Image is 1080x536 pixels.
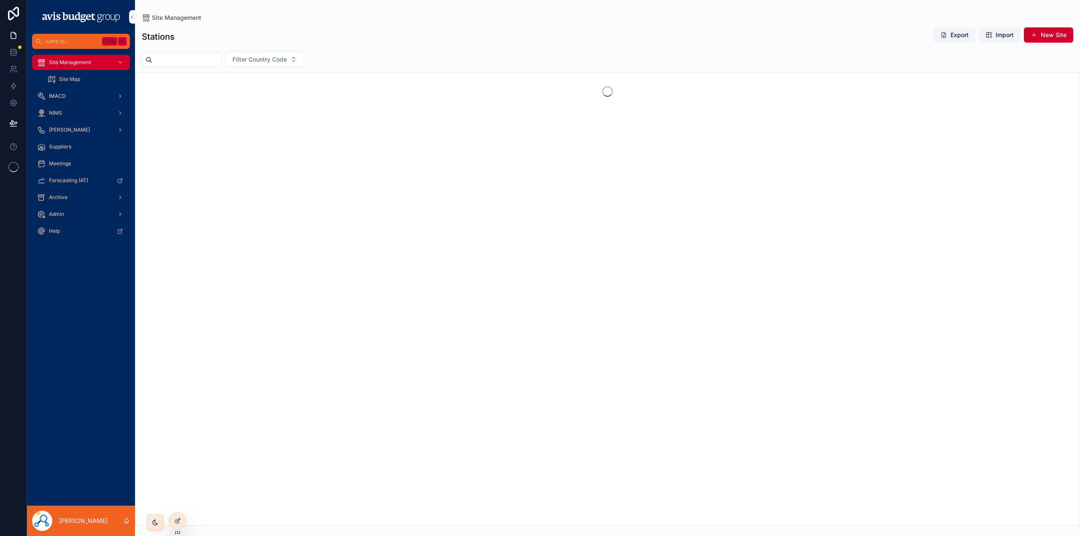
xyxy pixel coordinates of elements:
span: Forecasting (AT) [49,177,88,184]
a: NIMS [32,105,130,121]
span: IMACD [49,93,66,100]
span: Help [49,228,60,234]
a: Admin [32,207,130,222]
span: Archive [49,194,67,201]
span: K [119,38,126,45]
span: Meetings [49,160,71,167]
span: NIMS [49,110,62,116]
a: Help [32,224,130,239]
button: Jump to...CtrlK [32,34,130,49]
span: Import [996,31,1014,39]
a: Meetings [32,156,130,171]
span: Site Management [49,59,91,66]
button: Select Button [225,51,304,67]
span: Suppliers [49,143,71,150]
a: Site Management [32,55,130,70]
span: Admin [49,211,64,218]
p: [PERSON_NAME] [59,517,108,525]
img: App logo [40,10,121,24]
div: scrollable content [27,49,135,250]
h1: Stations [142,31,175,43]
span: [PERSON_NAME] [49,127,90,133]
button: Import [979,27,1021,43]
a: Forecasting (AT) [32,173,130,188]
span: Site Map [59,76,80,83]
button: New Site [1024,27,1073,43]
a: IMACD [32,89,130,104]
a: Site Map [42,72,130,87]
span: Filter Country Code [232,55,287,64]
a: Suppliers [32,139,130,154]
span: Site Management [152,13,201,22]
a: Site Management [142,13,201,22]
span: Jump to... [45,38,99,45]
a: Archive [32,190,130,205]
button: Export [934,27,975,43]
a: [PERSON_NAME] [32,122,130,137]
span: Ctrl [102,37,117,46]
